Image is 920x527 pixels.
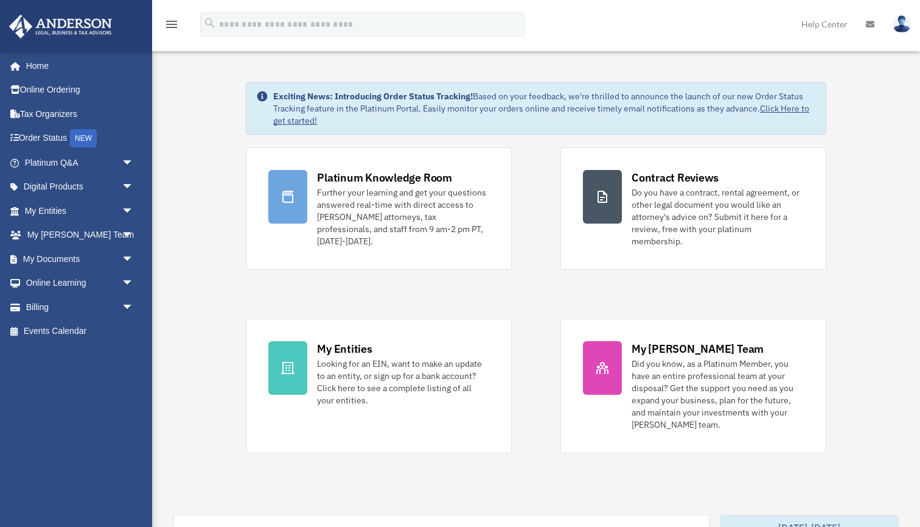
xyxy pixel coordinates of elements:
a: Order StatusNEW [9,126,152,151]
span: arrow_drop_down [122,271,146,296]
a: Online Learningarrow_drop_down [9,271,152,295]
strong: Exciting News: Introducing Order Status Tracking! [273,91,473,102]
div: Did you know, as a Platinum Member, you have an entire professional team at your disposal? Get th... [632,358,804,431]
a: Billingarrow_drop_down [9,295,152,319]
img: User Pic [893,15,911,33]
div: Looking for an EIN, want to make an update to an entity, or sign up for a bank account? Click her... [317,358,489,406]
a: Digital Productsarrow_drop_down [9,175,152,199]
span: arrow_drop_down [122,295,146,320]
a: Tax Organizers [9,102,152,126]
span: arrow_drop_down [122,223,146,248]
a: Home [9,54,146,78]
a: My [PERSON_NAME] Team Did you know, as a Platinum Member, you have an entire professional team at... [560,319,826,453]
div: NEW [70,129,97,147]
i: search [203,16,217,30]
div: Further your learning and get your questions answered real-time with direct access to [PERSON_NAM... [317,186,489,247]
img: Anderson Advisors Platinum Portal [5,15,116,38]
a: My Documentsarrow_drop_down [9,247,152,271]
span: arrow_drop_down [122,199,146,224]
a: My Entitiesarrow_drop_down [9,199,152,223]
a: Platinum Knowledge Room Further your learning and get your questions answered real-time with dire... [246,147,512,270]
i: menu [164,17,179,32]
span: arrow_drop_down [122,150,146,175]
a: Platinum Q&Aarrow_drop_down [9,150,152,175]
div: Based on your feedback, we're thrilled to announce the launch of our new Order Status Tracking fe... [273,90,816,127]
div: My [PERSON_NAME] Team [632,341,764,356]
div: Do you have a contract, rental agreement, or other legal document you would like an attorney's ad... [632,186,804,247]
div: My Entities [317,341,372,356]
a: Contract Reviews Do you have a contract, rental agreement, or other legal document you would like... [560,147,826,270]
a: Online Ordering [9,78,152,102]
a: Events Calendar [9,319,152,344]
div: Platinum Knowledge Room [317,170,452,185]
a: Click Here to get started! [273,103,809,126]
a: My [PERSON_NAME] Teamarrow_drop_down [9,223,152,247]
a: menu [164,21,179,32]
a: My Entities Looking for an EIN, want to make an update to an entity, or sign up for a bank accoun... [246,319,512,453]
span: arrow_drop_down [122,247,146,272]
div: Contract Reviews [632,170,719,185]
span: arrow_drop_down [122,175,146,200]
